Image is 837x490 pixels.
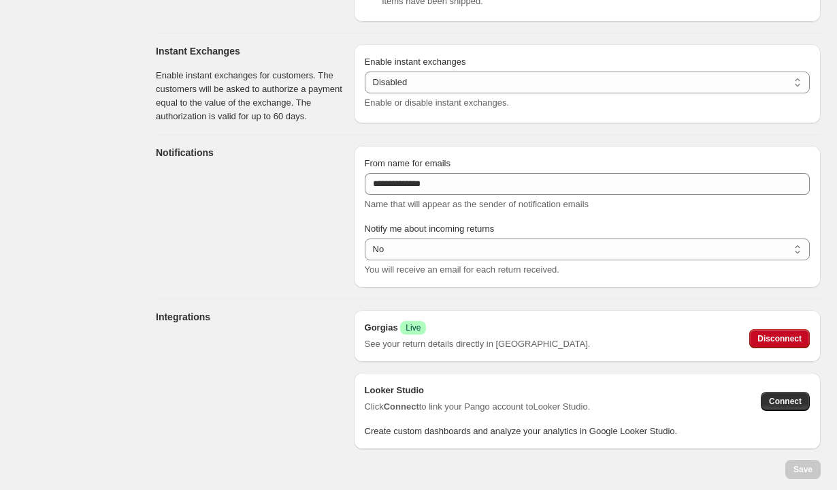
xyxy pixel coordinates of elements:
span: Live [406,322,421,333]
span: Notify me about incoming returns [365,224,495,234]
strong: Connect [384,401,419,412]
div: See your return details directly in [GEOGRAPHIC_DATA]. [365,337,591,351]
span: Disconnect [757,333,802,344]
button: Disconnect [749,329,810,348]
span: Create custom dashboards and analyze your analytics in Google Looker Studio. [365,426,678,436]
span: Enable instant exchanges [365,57,466,67]
span: Name that will appear as the sender of notification emails [365,199,589,209]
span: Connect [769,396,802,407]
button: Connect [761,392,810,411]
h3: Notifications [156,146,343,159]
p: Enable instant exchanges for customers. The customers will be asked to authorize a payment equal ... [156,69,343,123]
h2: Looker Studio [365,384,591,397]
span: You will receive an email for each return received. [365,264,559,275]
span: Enable or disable instant exchanges. [365,97,509,108]
h3: Instant Exchanges [156,44,343,58]
h2: Gorgias [365,321,591,335]
span: Click to link your Pango account to Looker Studio . [365,400,591,414]
span: From name for emails [365,158,450,168]
h3: Integrations [156,310,343,324]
